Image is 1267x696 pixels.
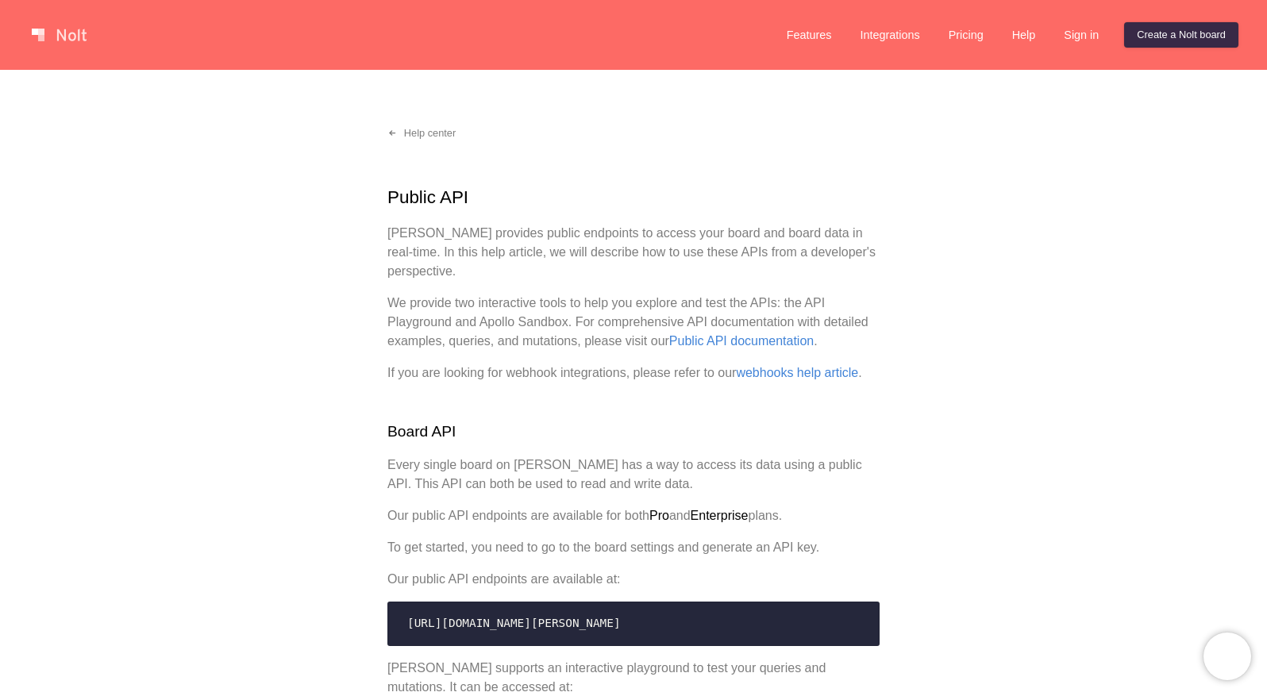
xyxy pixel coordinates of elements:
a: Public API documentation [669,334,814,348]
strong: Pro [649,509,669,522]
h2: Board API [387,421,880,444]
a: Create a Nolt board [1124,22,1238,48]
iframe: Chatra live chat [1203,633,1251,680]
p: We provide two interactive tools to help you explore and test the APIs: the API Playground and Ap... [387,294,880,351]
a: webhooks help article [736,366,858,379]
h1: Public API [387,184,880,211]
span: [URL][DOMAIN_NAME][PERSON_NAME] [407,617,621,629]
a: Features [774,22,845,48]
p: Every single board on [PERSON_NAME] has a way to access its data using a public API. This API can... [387,456,880,494]
p: Our public API endpoints are available for both and plans. [387,506,880,525]
strong: Enterprise [691,509,749,522]
p: To get started, you need to go to the board settings and generate an API key. [387,538,880,557]
a: Help [999,22,1049,48]
p: If you are looking for webhook integrations, please refer to our . [387,363,880,383]
a: Help center [375,121,468,146]
a: Sign in [1051,22,1111,48]
a: Integrations [847,22,932,48]
p: Our public API endpoints are available at: [387,570,880,589]
p: [PERSON_NAME] provides public endpoints to access your board and board data in real-time. In this... [387,224,880,281]
a: Pricing [936,22,996,48]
